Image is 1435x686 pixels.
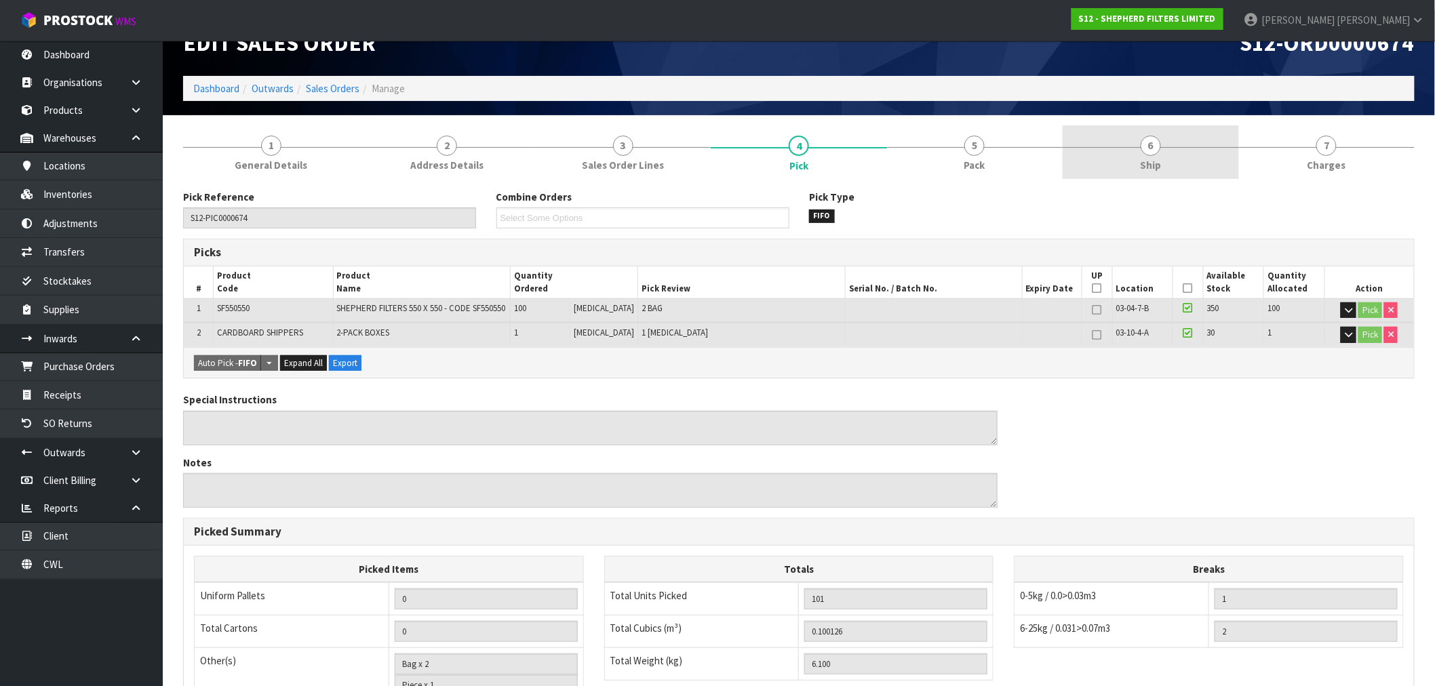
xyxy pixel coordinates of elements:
[613,136,633,156] span: 3
[1140,158,1161,172] span: Ship
[604,648,799,681] td: Total Weight (kg)
[20,12,37,28] img: cube-alt.png
[183,456,212,470] label: Notes
[115,15,136,28] small: WMS
[1324,266,1414,298] th: Action
[1015,556,1404,582] th: Breaks
[496,190,572,204] label: Combine Orders
[1264,266,1325,298] th: Quantity Allocated
[261,136,281,156] span: 1
[252,82,294,95] a: Outwards
[1207,302,1219,314] span: 350
[306,82,359,95] a: Sales Orders
[43,12,113,29] span: ProStock
[1267,302,1280,314] span: 100
[184,266,214,298] th: #
[604,616,799,648] td: Total Cubics (m³)
[1308,158,1346,172] span: Charges
[1240,28,1415,57] span: S12-ORD0000674
[1116,302,1149,314] span: 03-04-7-B
[514,302,526,314] span: 100
[809,190,854,204] label: Pick Type
[437,136,457,156] span: 2
[1316,136,1337,156] span: 7
[194,246,789,259] h3: Picks
[1203,266,1264,298] th: Available Stock
[1082,266,1113,298] th: UP
[410,158,484,172] span: Address Details
[238,357,257,369] strong: FIFO
[217,302,250,314] span: SF550550
[1267,327,1272,338] span: 1
[183,28,376,57] span: Edit Sales Order
[1020,622,1110,634] span: 6-25kg / 0.031>0.07m3
[197,327,201,338] span: 2
[195,616,389,648] td: Total Cartons
[1358,327,1382,343] button: Pick
[284,357,323,369] span: Expand All
[395,621,578,642] input: OUTERS TOTAL = CTN
[329,355,361,371] button: Export
[1022,266,1082,298] th: Expiry Date
[964,158,985,172] span: Pack
[642,302,663,314] span: 2 BAG
[195,556,584,582] th: Picked Items
[1337,14,1410,26] span: [PERSON_NAME]
[514,327,518,338] span: 1
[183,392,277,407] label: Special Instructions
[846,266,1023,298] th: Serial No. / Batch No.
[372,82,405,95] span: Manage
[964,136,985,156] span: 5
[280,355,327,371] button: Expand All
[1112,266,1173,298] th: Location
[642,327,708,338] span: 1 [MEDICAL_DATA]
[217,327,303,338] span: CARDBOARD SHIPPERS
[1141,136,1161,156] span: 6
[214,266,333,298] th: Product Code
[1207,327,1215,338] span: 30
[1072,8,1223,30] a: S12 - SHEPHERD FILTERS LIMITED
[1261,14,1335,26] span: [PERSON_NAME]
[194,525,1404,538] h3: Picked Summary
[1020,589,1096,602] span: 0-5kg / 0.0>0.03m3
[194,355,261,371] button: Auto Pick -FIFO
[574,327,634,338] span: [MEDICAL_DATA]
[809,209,835,223] span: FIFO
[789,159,808,173] span: Pick
[511,266,638,298] th: Quantity Ordered
[574,302,634,314] span: [MEDICAL_DATA]
[333,266,511,298] th: Product Name
[582,158,664,172] span: Sales Order Lines
[235,158,307,172] span: General Details
[637,266,845,298] th: Pick Review
[789,136,809,156] span: 4
[337,302,506,314] span: SHEPHERD FILTERS 550 X 550 - CODE SF550550
[1116,327,1149,338] span: 03-10-4-A
[183,190,254,204] label: Pick Reference
[193,82,239,95] a: Dashboard
[197,302,201,314] span: 1
[195,582,389,616] td: Uniform Pallets
[1079,13,1216,24] strong: S12 - SHEPHERD FILTERS LIMITED
[395,588,578,609] input: UNIFORM P LINES
[604,582,799,616] td: Total Units Picked
[604,556,994,582] th: Totals
[337,327,390,338] span: 2-PACK BOXES
[1358,302,1382,319] button: Pick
